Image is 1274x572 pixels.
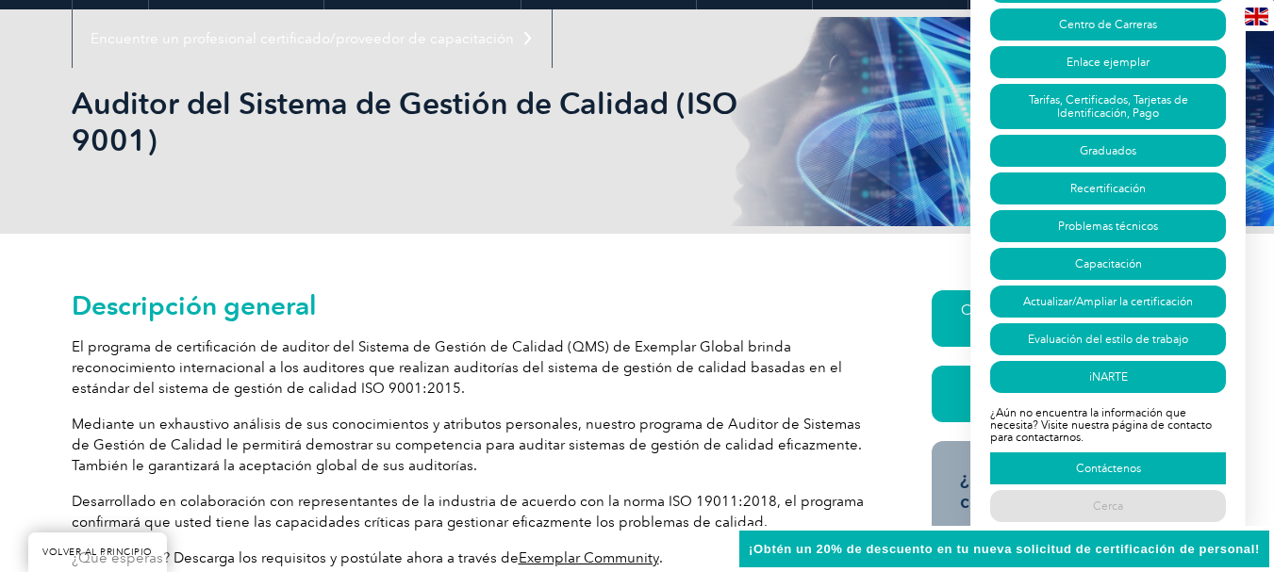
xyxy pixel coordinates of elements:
font: Encuentre un profesional certificado/proveedor de capacitación [91,30,514,47]
a: Recertificación [990,172,1226,204]
font: Descripción general [72,289,317,321]
font: Mediante un exhaustivo análisis de sus conocimientos y atributos personales, nuestro programa de ... [72,416,862,474]
a: Enlace ejemplar [990,46,1226,78]
a: Graduados [990,135,1226,167]
font: Contáctenos [1076,462,1141,475]
font: Descargar requisitos de certificación [969,377,1165,411]
font: Evaluación del estilo de trabajo [1028,333,1188,346]
a: Capacitación [990,248,1226,280]
font: Actualizar/Ampliar la certificación [1023,295,1193,308]
font: Graduados [1080,144,1136,157]
font: ¿Listo para obtener la certificación? [960,466,1148,513]
font: Recertificación [1070,182,1146,195]
font: ¡Obtén un 20% de descuento en tu nueva solicitud de certificación de personal! [749,542,1260,556]
font: Tarifas, Certificados, Tarjetas de Identificación, Pago [1029,93,1188,120]
font: Capacitación [1075,257,1142,270]
font: iNARTE [1089,370,1128,384]
img: en [1245,8,1268,25]
font: Desarrollado en colaboración con representantes de la industria de acuerdo con la norma ISO 19011... [72,493,864,531]
a: Descargar requisitos de certificación [932,366,1203,422]
a: Contáctenos [990,452,1226,484]
font: Enlace ejemplar [1067,56,1150,69]
font: VOLVER AL PRINCIPIO [42,547,153,558]
a: Tarifas, Certificados, Tarjetas de Identificación, Pago [990,84,1226,129]
a: Problemas técnicos [990,210,1226,242]
a: CALCULADORA DE TARIFAS DE CERTIFICACIÓN [932,290,1203,347]
font: CALCULADORA DE TARIFAS DE CERTIFICACIÓN [961,302,1174,335]
font: Auditor del Sistema de Gestión de Calidad (ISO 9001) [72,85,737,158]
font: Problemas técnicos [1058,220,1158,233]
font: ¿Qué esperas? Descarga los requisitos y postúlate ahora a través de [72,549,519,566]
font: Centro de Carreras [1059,18,1157,31]
a: Evaluación del estilo de trabajo [990,323,1226,355]
font: . [659,549,663,566]
a: Encuentre un profesional certificado/proveedor de capacitación [73,9,552,68]
a: Actualizar/Ampliar la certificación [990,286,1226,318]
a: iNARTE [990,361,1226,393]
a: VOLVER AL PRINCIPIO [28,532,167,572]
font: El programa de certificación de auditor del Sistema de Gestión de Calidad (QMS) de Exemplar Globa... [72,338,842,397]
a: Exemplar Community [519,549,659,566]
font: Cerca [1093,499,1123,513]
font: ¿Aún no encuentra la información que necesita? Visite nuestra página de contacto para contactarnos. [990,406,1212,444]
a: Centro de Carreras [990,8,1226,41]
